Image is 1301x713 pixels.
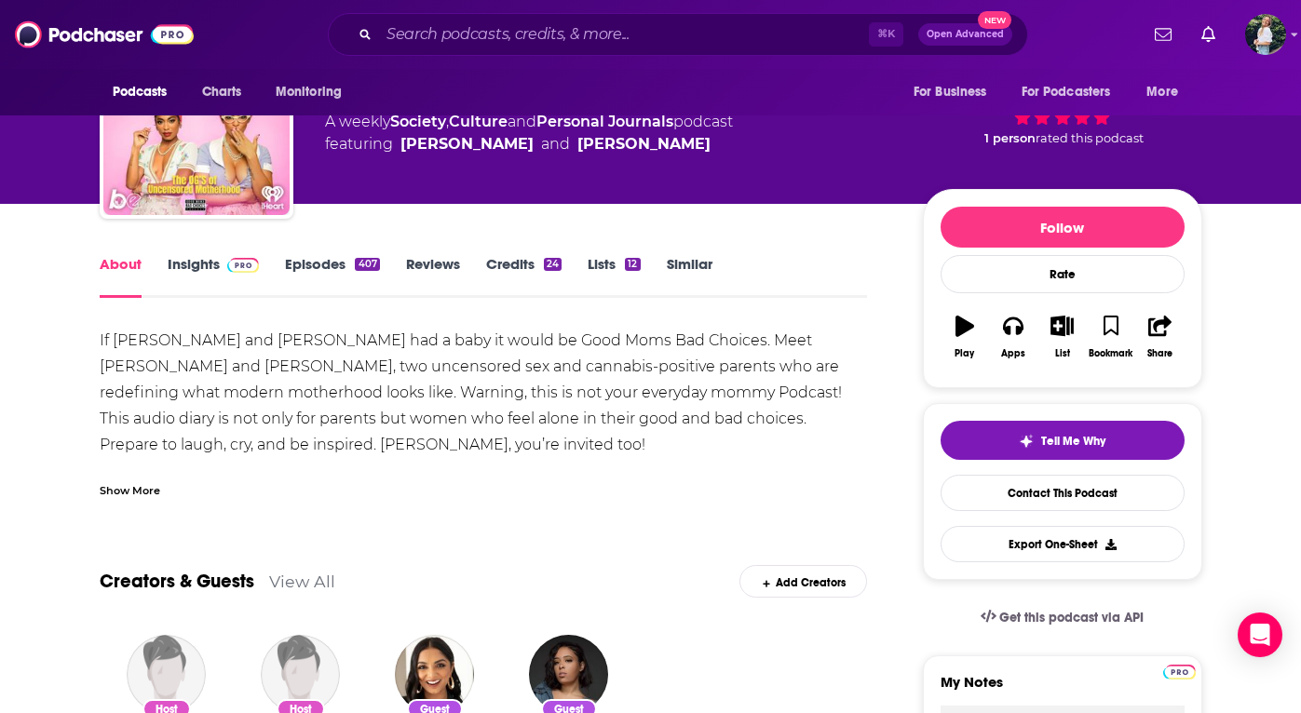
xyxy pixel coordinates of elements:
[1001,348,1025,359] div: Apps
[325,133,733,155] span: featuring
[285,255,379,298] a: Episodes407
[100,328,868,640] div: If [PERSON_NAME] and [PERSON_NAME] had a baby it would be Good Moms Bad Choices. Meet [PERSON_NAM...
[966,595,1159,640] a: Get this podcast via API
[227,258,260,273] img: Podchaser Pro
[739,565,867,598] div: Add Creators
[989,303,1037,370] button: Apps
[263,74,366,110] button: open menu
[1163,662,1196,679] a: Pro website
[103,29,290,215] img: Good Moms Bad Choices
[1194,19,1223,50] a: Show notifications dropdown
[100,74,192,110] button: open menu
[325,111,733,155] div: A weekly podcast
[379,20,869,49] input: Search podcasts, credits, & more...
[1238,612,1282,657] div: Open Intercom Messenger
[1089,348,1132,359] div: Bookmark
[486,255,562,298] a: Credits24
[941,255,1185,293] div: Rate
[941,303,989,370] button: Play
[190,74,253,110] a: Charts
[941,526,1185,562] button: Export One-Sheet
[202,79,242,105] span: Charts
[15,17,194,52] img: Podchaser - Follow, Share and Rate Podcasts
[927,30,1004,39] span: Open Advanced
[941,673,1185,706] label: My Notes
[1147,19,1179,50] a: Show notifications dropdown
[508,113,536,130] span: and
[901,74,1010,110] button: open menu
[446,113,449,130] span: ,
[1010,74,1138,110] button: open menu
[1087,303,1135,370] button: Bookmark
[113,79,168,105] span: Podcasts
[588,255,640,298] a: Lists12
[914,79,987,105] span: For Business
[1019,434,1034,449] img: tell me why sparkle
[276,79,342,105] span: Monitoring
[355,258,379,271] div: 407
[1245,14,1286,55] img: User Profile
[577,133,711,155] a: Erica Dickerson
[1245,14,1286,55] button: Show profile menu
[978,11,1011,29] span: New
[1022,79,1111,105] span: For Podcasters
[400,133,534,155] a: Milah Mapp
[269,572,335,591] a: View All
[1135,303,1184,370] button: Share
[1041,434,1105,449] span: Tell Me Why
[918,23,1012,46] button: Open AdvancedNew
[625,258,640,271] div: 12
[449,113,508,130] a: Culture
[1036,131,1144,145] span: rated this podcast
[544,258,562,271] div: 24
[984,131,1036,145] span: 1 person
[1163,665,1196,679] img: Podchaser Pro
[1147,348,1172,359] div: Share
[168,255,260,298] a: InsightsPodchaser Pro
[1037,303,1086,370] button: List
[1133,74,1201,110] button: open menu
[869,22,903,47] span: ⌘ K
[1245,14,1286,55] span: Logged in as ginny24232
[941,475,1185,511] a: Contact This Podcast
[999,610,1144,626] span: Get this podcast via API
[406,255,460,298] a: Reviews
[1146,79,1178,105] span: More
[955,348,974,359] div: Play
[541,133,570,155] span: and
[1055,348,1070,359] div: List
[667,255,712,298] a: Similar
[328,13,1028,56] div: Search podcasts, credits, & more...
[100,570,254,593] a: Creators & Guests
[941,421,1185,460] button: tell me why sparkleTell Me Why
[100,255,142,298] a: About
[536,113,673,130] a: Personal Journals
[390,113,446,130] a: Society
[941,207,1185,248] button: Follow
